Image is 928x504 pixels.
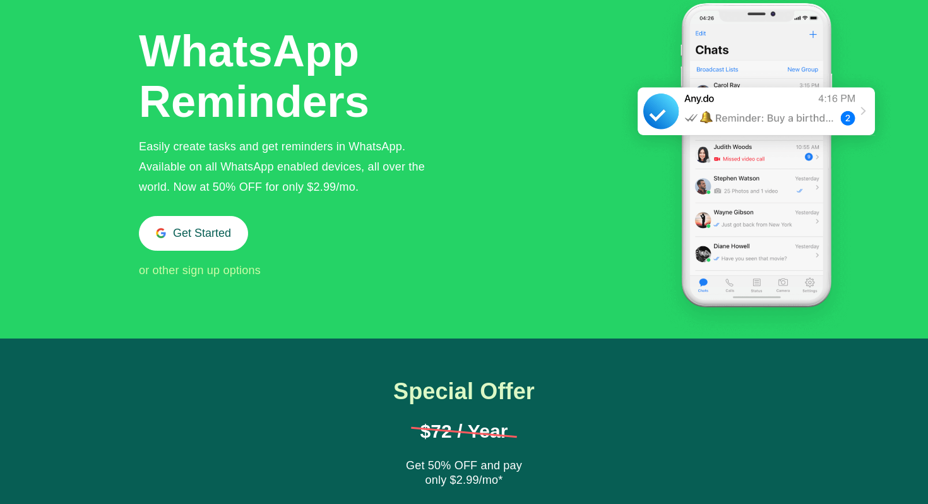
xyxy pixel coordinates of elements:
[401,459,527,489] div: Get 50% OFF and pay only $2.99/mo*
[139,26,372,127] h1: WhatsApp Reminders
[139,136,446,197] div: Easily create tasks and get reminders in WhatsApp. Available on all WhatsApp enabled devices, all...
[139,264,261,277] span: or other sign up options
[366,379,562,404] h1: Special Offer
[139,216,248,251] button: Get Started
[411,422,517,441] h1: $72 / Year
